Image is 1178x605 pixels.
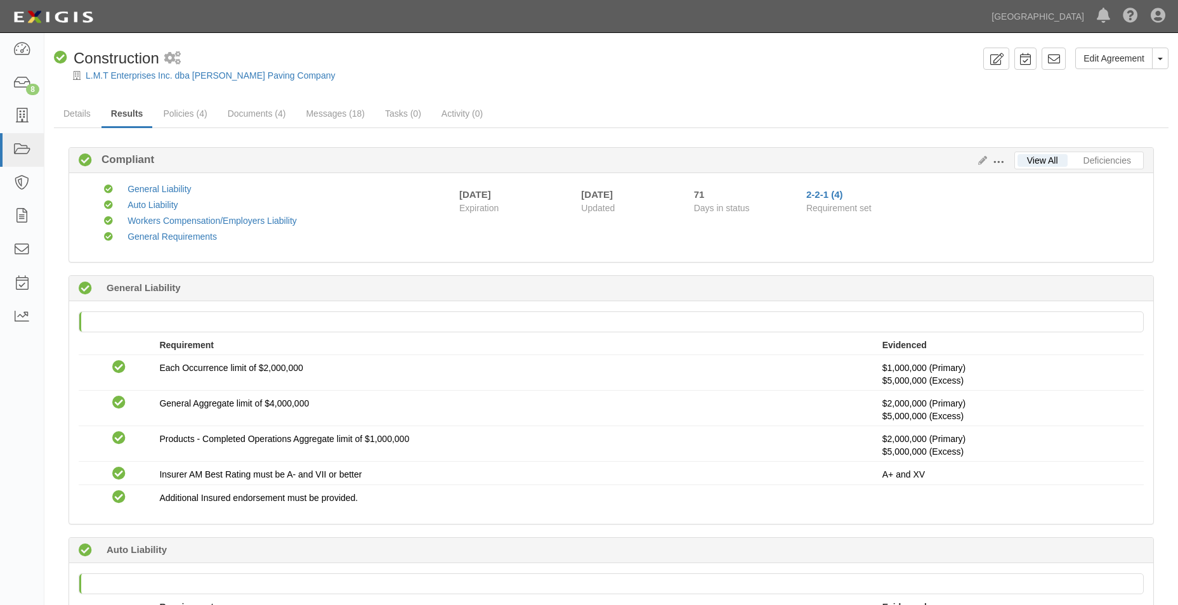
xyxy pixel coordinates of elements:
[107,543,167,556] b: Auto Liability
[882,446,964,457] span: Policy #N-EC700076500 Insurer: Greenwich Insurance Company
[54,48,159,69] div: Construction
[112,467,126,481] i: Compliant
[112,432,126,445] i: Compliant
[104,185,113,194] i: Compliant
[26,84,39,95] div: 8
[1075,48,1153,69] a: Edit Agreement
[159,363,303,373] span: Each Occurrence limit of $2,000,000
[10,6,97,29] img: logo-5460c22ac91f19d4615b14bd174203de0afe785f0fc80cf4dbbc73dc1793850b.png
[112,396,126,410] i: Compliant
[882,340,927,350] strong: Evidenced
[882,468,1134,481] p: A+ and XV
[164,52,181,65] i: 2 scheduled workflows
[581,203,615,213] span: Updated
[128,184,191,194] a: General Liability
[128,200,178,210] a: Auto Liability
[107,281,181,294] b: General Liability
[694,188,797,201] div: Since 07/21/2025
[1123,9,1138,24] i: Help Center - Complianz
[128,231,217,242] a: General Requirements
[806,203,872,213] span: Requirement set
[1074,154,1141,167] a: Deficiencies
[376,101,431,126] a: Tasks (0)
[1018,154,1068,167] a: View All
[581,188,674,201] div: [DATE]
[159,469,362,479] span: Insurer AM Best Rating must be A- and VII or better
[882,433,1134,458] p: $2,000,000 (Primary)
[101,101,153,128] a: Results
[985,4,1090,29] a: [GEOGRAPHIC_DATA]
[806,189,843,200] a: 2-2-1 (4)
[159,493,358,503] span: Additional Insured endorsement must be provided.
[104,217,113,226] i: Compliant
[432,101,492,126] a: Activity (0)
[882,397,1134,422] p: $2,000,000 (Primary)
[86,70,335,81] a: L.M.T Enterprises Inc. dba [PERSON_NAME] Paving Company
[154,101,216,126] a: Policies (4)
[112,361,126,374] i: Compliant
[74,49,159,67] span: Construction
[218,101,296,126] a: Documents (4)
[973,155,987,166] a: Edit Results
[459,202,572,214] span: Expiration
[104,233,113,242] i: Compliant
[92,152,154,167] b: Compliant
[694,203,750,213] span: Days in status
[79,282,92,296] i: Compliant 137 days (since 05/16/2025)
[79,154,92,167] i: Compliant
[54,101,100,126] a: Details
[54,51,67,65] i: Compliant
[79,544,92,557] i: Compliant 137 days (since 05/16/2025)
[296,101,374,126] a: Messages (18)
[459,188,491,201] div: [DATE]
[112,491,126,504] i: Compliant
[159,340,214,350] strong: Requirement
[159,398,309,408] span: General Aggregate limit of $4,000,000
[104,201,113,210] i: Compliant
[882,411,964,421] span: Policy #N-EC700076500 Insurer: Greenwich Insurance Company
[128,216,297,226] a: Workers Compensation/Employers Liability
[159,434,409,444] span: Products - Completed Operations Aggregate limit of $1,000,000
[882,375,964,386] span: Policy #N-EC700076500 Insurer: Greenwich Insurance Company
[882,361,1134,387] p: $1,000,000 (Primary)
